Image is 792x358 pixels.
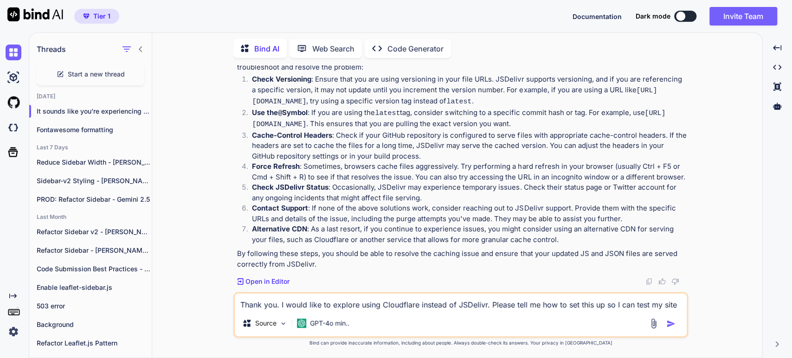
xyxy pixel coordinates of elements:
[37,44,66,55] h1: Threads
[252,183,328,192] strong: Check JSDelivr Status
[310,319,349,328] p: GPT-4o min..
[255,319,277,328] p: Source
[37,176,152,185] p: Sidebar-v2 Styling - [PERSON_NAME] 4 Sonnet
[6,95,21,110] img: githubLight
[252,224,686,245] p: : As a last resort, if you continue to experience issues, you might consider using an alternative...
[37,125,152,134] p: Fontawesome formatting
[254,43,279,54] p: Bind AI
[37,195,152,204] p: PROD: Refactor Sidebar - Gemini 2.5
[6,45,21,60] img: chat
[37,264,152,274] p: Code Submission Best Practices - [PERSON_NAME] 4.0
[6,120,21,135] img: darkCloudIdeIcon
[68,70,125,79] span: Start a new thread
[666,319,676,328] img: icon
[645,278,653,285] img: copy
[237,249,686,269] p: By following these steps, you should be able to resolve the caching issue and ensure that your up...
[37,246,152,255] p: Refactor Sidebar - [PERSON_NAME] 4
[375,109,400,117] code: latest
[252,74,686,108] p: : Ensure that you are using versioning in your file URLs. JSDelivr supports versioning, and if yo...
[297,319,306,328] img: GPT-4o mini
[252,130,686,162] p: : Check if your GitHub repository is configured to serve files with appropriate cache-control hea...
[6,70,21,85] img: ai-studio
[278,109,282,117] code: @
[254,292,266,301] h6: You
[252,204,308,212] strong: Contact Support
[37,320,152,329] p: Background
[233,339,688,346] p: Bind can provide inaccurate information, including about people. Always double-check its answers....
[252,182,686,203] p: : Occasionally, JSDelivr may experience temporary issues. Check their status page or Twitter acco...
[29,93,152,100] h2: [DATE]
[37,107,152,116] p: It sounds like you're experiencing a fru...
[252,203,686,224] p: : If none of the above solutions work, consider reaching out to JSDelivr support. Provide them wi...
[252,131,332,140] strong: Cache-Control Headers
[573,13,622,20] span: Documentation
[37,227,152,237] p: Refactor Sidebar v2 - [PERSON_NAME] 4 Sonnet
[279,320,287,327] img: Pick Models
[37,283,152,292] p: Enable leaflet-sidebar.js
[37,339,152,348] p: Refactor Leaflet.js Pattern
[245,277,290,286] p: Open in Editor
[252,161,686,182] p: : Sometimes, browsers cache files aggressively. Try performing a hard refresh in your browser (us...
[37,301,152,311] p: 503 error
[636,12,670,21] span: Dark mode
[7,7,63,21] img: Bind AI
[93,12,110,21] span: Tier 1
[29,144,152,151] h2: Last 7 Days
[658,278,666,285] img: like
[74,9,119,24] button: premiumTier 1
[573,12,622,21] button: Documentation
[37,158,152,167] p: Reduce Sidebar Width - [PERSON_NAME] 4 Sonnet
[6,324,21,339] img: settings
[252,162,300,171] strong: Force Refresh
[29,213,152,221] h2: Last Month
[312,43,354,54] p: Web Search
[709,7,777,26] button: Invite Team
[252,108,686,130] p: : If you are using the tag, consider switching to a specific commit hash or tag. For example, use...
[252,108,308,117] strong: Use the Symbol
[252,224,307,233] strong: Alternative CDN
[648,318,659,329] img: attachment
[387,43,444,54] p: Code Generator
[446,98,471,106] code: latest
[83,13,90,19] img: premium
[671,278,679,285] img: dislike
[252,75,311,83] strong: Check Versioning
